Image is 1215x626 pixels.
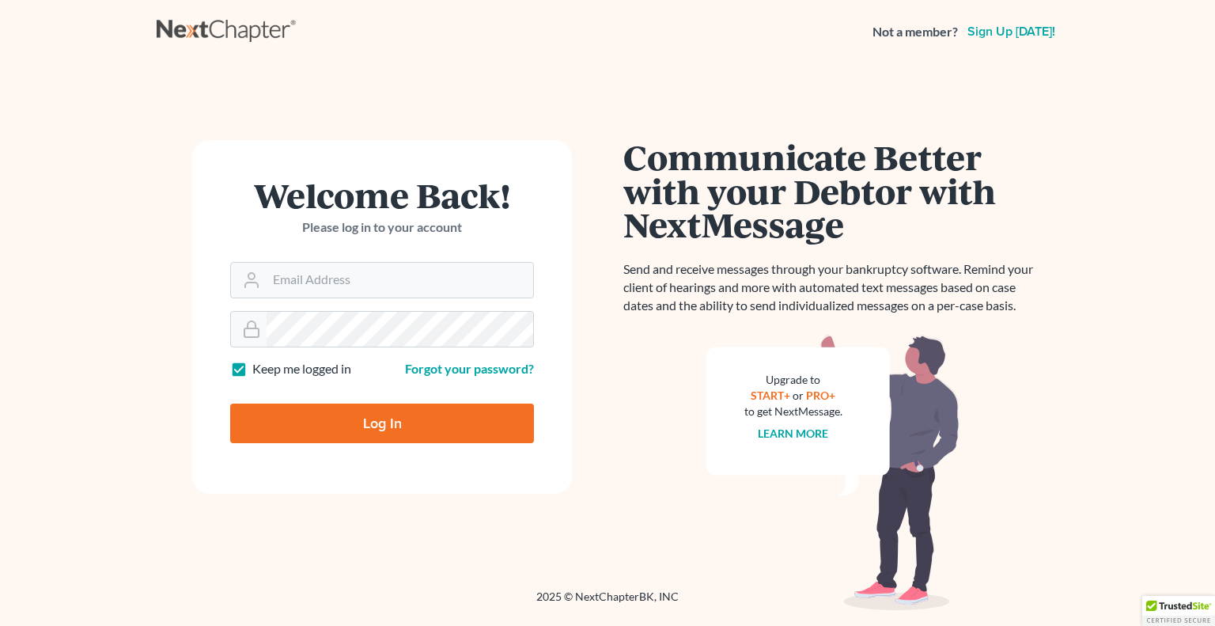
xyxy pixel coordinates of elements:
[807,389,836,402] a: PRO+
[751,389,791,402] a: START+
[623,140,1043,241] h1: Communicate Better with your Debtor with NextMessage
[405,361,534,376] a: Forgot your password?
[872,23,958,41] strong: Not a member?
[744,404,842,419] div: to get NextMessage.
[230,178,534,212] h1: Welcome Back!
[793,389,804,402] span: or
[252,360,351,378] label: Keep me logged in
[157,589,1058,617] div: 2025 © NextChapterBK, INC
[230,218,534,237] p: Please log in to your account
[759,427,829,440] a: Learn more
[964,25,1058,38] a: Sign up [DATE]!
[1142,596,1215,626] div: TrustedSite Certified
[267,263,533,298] input: Email Address
[706,334,960,611] img: nextmessage_bg-59042aed3d76b12b5cd301f8e5b87938c9018125f34e5fa2b7a6b67550977c72.svg
[623,260,1043,315] p: Send and receive messages through your bankruptcy software. Remind your client of hearings and mo...
[230,404,534,443] input: Log In
[744,372,842,388] div: Upgrade to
